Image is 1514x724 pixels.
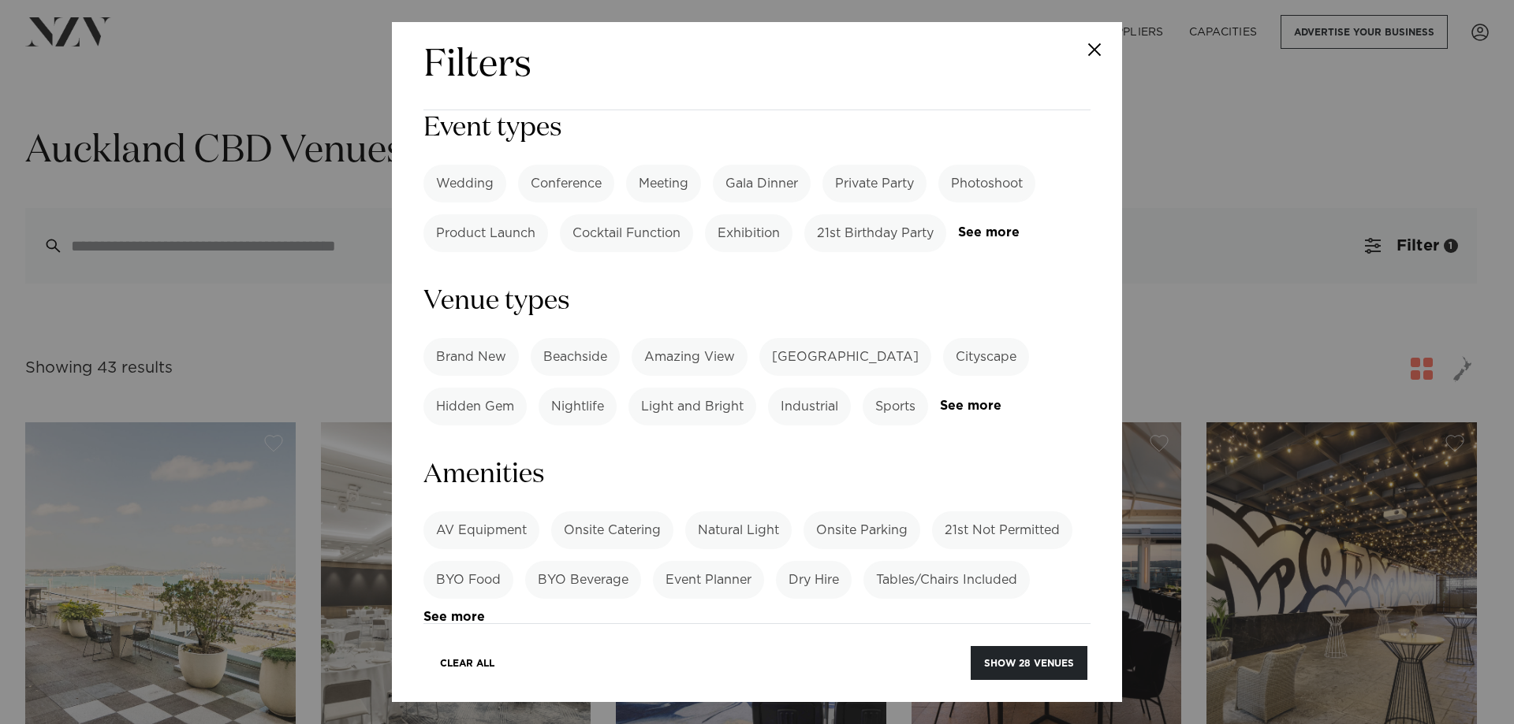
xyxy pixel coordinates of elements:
[822,165,927,202] label: Private Party
[518,165,614,202] label: Conference
[804,214,946,252] label: 21st Birthday Party
[938,165,1035,202] label: Photoshoot
[560,214,693,252] label: Cocktail Function
[423,284,1091,319] h3: Venue types
[776,561,852,599] label: Dry Hire
[804,511,920,549] label: Onsite Parking
[539,388,617,425] label: Nightlife
[759,338,931,376] label: [GEOGRAPHIC_DATA]
[423,110,1091,146] h3: Event types
[531,338,620,376] label: Beachside
[1067,22,1122,77] button: Close
[971,646,1087,680] button: Show 28 venues
[632,338,748,376] label: Amazing View
[863,561,1030,599] label: Tables/Chairs Included
[423,511,539,549] label: AV Equipment
[943,338,1029,376] label: Cityscape
[427,646,508,680] button: Clear All
[626,165,701,202] label: Meeting
[628,388,756,425] label: Light and Bright
[685,511,792,549] label: Natural Light
[551,511,673,549] label: Onsite Catering
[525,561,641,599] label: BYO Beverage
[768,388,851,425] label: Industrial
[423,388,527,425] label: Hidden Gem
[705,214,792,252] label: Exhibition
[713,165,811,202] label: Gala Dinner
[423,338,519,376] label: Brand New
[423,561,513,599] label: BYO Food
[932,511,1072,549] label: 21st Not Permitted
[423,457,1091,492] h3: Amenities
[423,41,531,91] h2: Filters
[653,561,764,599] label: Event Planner
[423,214,548,252] label: Product Launch
[423,165,506,202] label: Wedding
[863,388,928,425] label: Sports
